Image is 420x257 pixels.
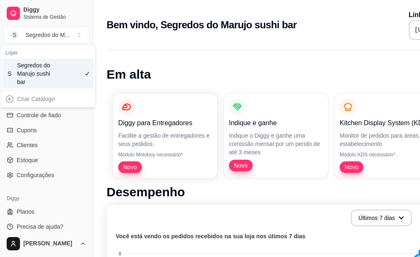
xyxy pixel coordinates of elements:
[119,251,121,256] tspan: 8
[118,151,212,158] p: Módulo Motoboy necessário*
[113,94,217,178] button: Diggy para EntregadoresFacilite a gestão de entregadores e seus pedidos.Módulo Motoboy necessário...
[17,141,38,149] span: Clientes
[17,208,35,216] span: Planos
[229,118,323,128] p: Indique e ganhe
[10,31,19,39] span: S
[17,126,37,134] span: Cupons
[351,210,412,226] button: Últimos 7 dias
[5,69,14,78] span: S
[0,45,95,90] div: Suggestions
[0,91,95,107] div: Suggestions
[17,61,55,86] div: Segredos do Marujo sushi bar
[17,222,63,231] span: Precisa de ajuda?
[23,6,86,14] span: Diggy
[3,153,89,167] a: Estoque
[23,240,76,247] span: [PERSON_NAME]
[3,138,89,152] a: Clientes
[3,205,89,218] a: Planos
[3,220,89,233] a: Precisa de ajuda?
[25,31,70,39] div: Segredos do M ...
[3,109,89,122] a: Controle de fiado
[3,192,89,205] div: Diggy
[3,234,89,254] button: [PERSON_NAME]
[17,111,61,119] span: Controle de fiado
[231,161,251,170] span: Novo
[116,233,306,240] text: Você está vendo os pedidos recebidos na sua loja nos útimos 7 dias
[3,168,89,182] a: Configurações
[17,171,54,179] span: Configurações
[120,163,140,171] span: Novo
[17,156,38,164] span: Estoque
[107,18,297,32] h2: Bem vindo, Segredos do Marujo sushi bar
[3,124,89,137] a: Cupons
[224,94,328,178] button: Indique e ganheIndique o Diggy e ganhe uma comissão mensal por um perído de até 3 mesesNovo
[341,163,362,171] span: Novo
[118,131,212,148] p: Facilite a gestão de entregadores e seus pedidos.
[229,131,323,156] p: Indique o Diggy e ganhe uma comissão mensal por um perído de até 3 meses
[3,3,89,23] a: DiggySistema de Gestão
[23,14,86,20] span: Sistema de Gestão
[118,118,212,128] p: Diggy para Entregadores
[2,47,94,59] div: Lojas
[3,27,89,43] button: Select a team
